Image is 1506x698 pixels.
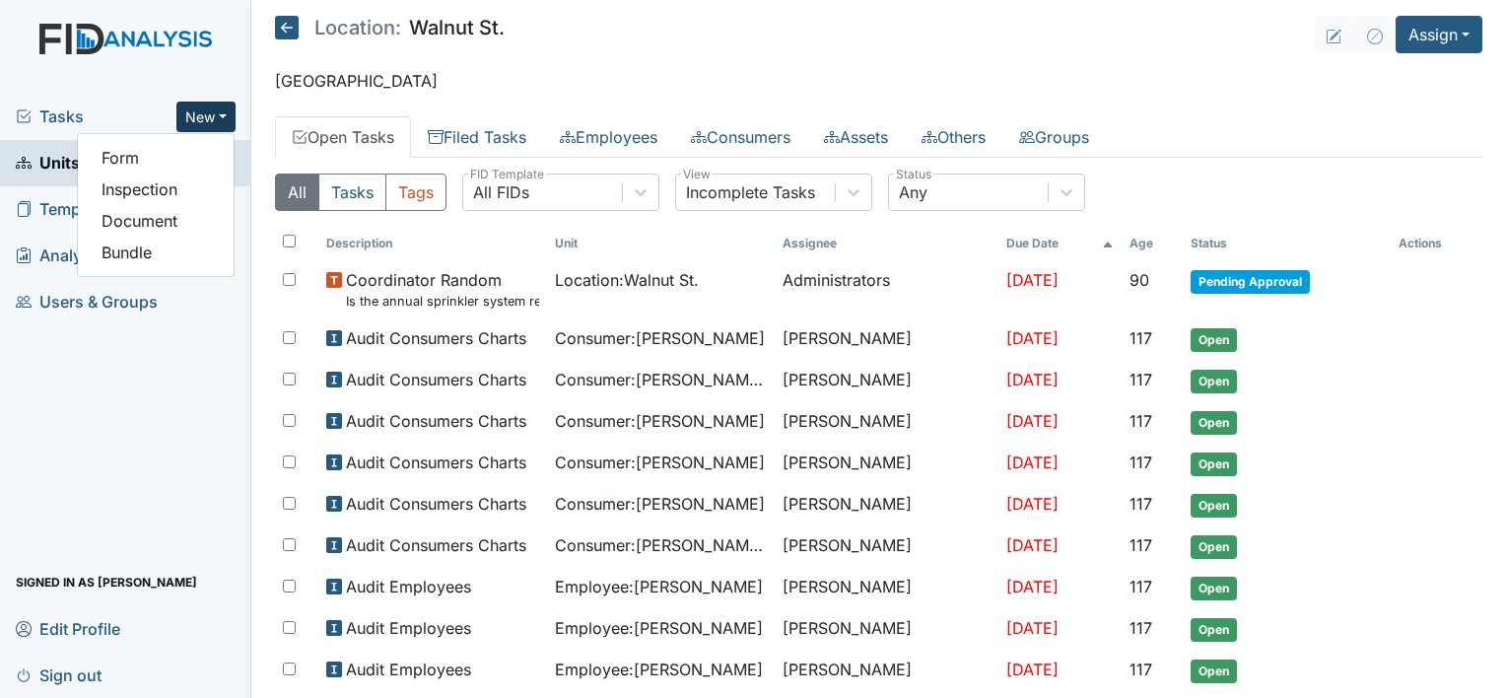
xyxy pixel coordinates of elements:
[346,268,538,311] span: Coordinator Random Is the annual sprinkler system report current if applicable?
[1006,494,1059,514] span: [DATE]
[1006,411,1059,431] span: [DATE]
[16,660,102,690] span: Sign out
[16,241,103,271] span: Analysis
[1122,227,1183,260] th: Toggle SortBy
[346,492,526,516] span: Audit Consumers Charts
[1191,328,1237,352] span: Open
[807,116,905,158] a: Assets
[1006,270,1059,290] span: [DATE]
[775,650,998,691] td: [PERSON_NAME]
[314,18,401,37] span: Location:
[775,608,998,650] td: [PERSON_NAME]
[1191,577,1237,600] span: Open
[16,567,197,597] span: Signed in as [PERSON_NAME]
[318,174,386,211] button: Tasks
[775,227,998,260] th: Assignee
[1129,618,1152,638] span: 117
[346,292,538,311] small: Is the annual sprinkler system report current if applicable?
[78,142,234,174] a: Form
[16,287,158,317] span: Users & Groups
[275,116,411,158] a: Open Tasks
[555,616,763,640] span: Employee : [PERSON_NAME]
[16,194,116,225] span: Templates
[1006,370,1059,389] span: [DATE]
[555,368,767,391] span: Consumer : [PERSON_NAME], Triquasha
[346,575,471,598] span: Audit Employees
[1391,227,1482,260] th: Actions
[1191,453,1237,476] span: Open
[775,318,998,360] td: [PERSON_NAME]
[318,227,546,260] th: Toggle SortBy
[775,484,998,525] td: [PERSON_NAME]
[346,409,526,433] span: Audit Consumers Charts
[346,368,526,391] span: Audit Consumers Charts
[555,326,765,350] span: Consumer : [PERSON_NAME]
[1129,370,1152,389] span: 117
[16,105,176,128] a: Tasks
[905,116,1002,158] a: Others
[78,174,234,205] a: Inspection
[686,180,815,204] div: Incomplete Tasks
[385,174,446,211] button: Tags
[275,174,319,211] button: All
[775,360,998,401] td: [PERSON_NAME]
[555,409,765,433] span: Consumer : [PERSON_NAME]
[775,567,998,608] td: [PERSON_NAME]
[1006,535,1059,555] span: [DATE]
[1191,370,1237,393] span: Open
[1191,535,1237,559] span: Open
[775,401,998,443] td: [PERSON_NAME]
[1129,577,1152,596] span: 117
[555,575,763,598] span: Employee : [PERSON_NAME]
[555,268,699,292] span: Location : Walnut St.
[775,525,998,567] td: [PERSON_NAME]
[411,116,543,158] a: Filed Tasks
[346,616,471,640] span: Audit Employees
[775,443,998,484] td: [PERSON_NAME]
[555,533,767,557] span: Consumer : [PERSON_NAME][GEOGRAPHIC_DATA]
[1129,270,1149,290] span: 90
[78,205,234,237] a: Document
[176,102,236,132] button: New
[1191,494,1237,518] span: Open
[775,260,998,318] td: Administrators
[1191,270,1310,294] span: Pending Approval
[473,180,529,204] div: All FIDs
[1129,411,1152,431] span: 117
[1191,411,1237,435] span: Open
[346,658,471,681] span: Audit Employees
[1006,577,1059,596] span: [DATE]
[1183,227,1391,260] th: Toggle SortBy
[346,326,526,350] span: Audit Consumers Charts
[346,533,526,557] span: Audit Consumers Charts
[555,658,763,681] span: Employee : [PERSON_NAME]
[275,69,1482,93] p: [GEOGRAPHIC_DATA]
[899,180,927,204] div: Any
[555,451,765,474] span: Consumer : [PERSON_NAME]
[275,16,505,39] h5: Walnut St.
[1191,660,1237,683] span: Open
[1129,494,1152,514] span: 117
[1396,16,1482,53] button: Assign
[346,451,526,474] span: Audit Consumers Charts
[1129,453,1152,472] span: 117
[16,613,120,644] span: Edit Profile
[1129,660,1152,679] span: 117
[16,148,80,178] span: Units
[998,227,1122,260] th: Toggle SortBy
[1191,618,1237,642] span: Open
[78,237,234,268] a: Bundle
[1006,618,1059,638] span: [DATE]
[555,492,765,516] span: Consumer : [PERSON_NAME]
[1129,535,1152,555] span: 117
[1006,660,1059,679] span: [DATE]
[275,174,446,211] div: Type filter
[547,227,775,260] th: Toggle SortBy
[543,116,674,158] a: Employees
[1006,328,1059,348] span: [DATE]
[1002,116,1106,158] a: Groups
[1129,328,1152,348] span: 117
[283,235,296,247] input: Toggle All Rows Selected
[1006,453,1059,472] span: [DATE]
